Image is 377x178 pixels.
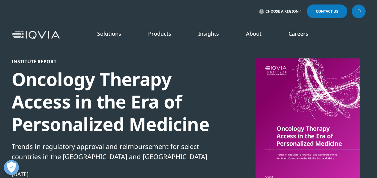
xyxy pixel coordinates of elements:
div: Institute Report [12,58,217,64]
div: [DATE] [12,171,217,178]
a: About [246,30,262,37]
a: Solutions [97,30,121,37]
a: Careers [289,30,308,37]
a: Insights [198,30,219,37]
span: Contact Us [316,10,338,13]
nav: Primary [62,21,366,49]
div: Oncology Therapy Access in the Era of Personalized Medicine [12,68,217,135]
img: IQVIA Healthcare Information Technology and Pharma Clinical Research Company [12,31,60,40]
div: Trends in regulatory approval and reimbursement for select countries in the [GEOGRAPHIC_DATA] and... [12,141,217,162]
a: Products [148,30,171,37]
a: Contact Us [307,4,347,18]
button: Open Preferences [4,160,19,175]
span: Choose a Region [265,9,299,14]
